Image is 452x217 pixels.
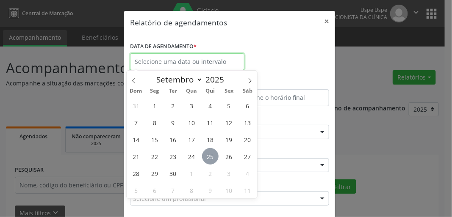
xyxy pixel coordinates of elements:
[146,97,163,114] span: Setembro 1, 2025
[146,131,163,148] span: Setembro 15, 2025
[239,182,256,198] span: Outubro 11, 2025
[221,165,237,181] span: Outubro 3, 2025
[146,165,163,181] span: Setembro 29, 2025
[165,182,181,198] span: Outubro 7, 2025
[221,114,237,131] span: Setembro 12, 2025
[183,97,200,114] span: Setembro 3, 2025
[221,148,237,165] span: Setembro 26, 2025
[202,131,219,148] span: Setembro 18, 2025
[232,76,329,89] label: ATÉ
[239,114,256,131] span: Setembro 13, 2025
[183,148,200,165] span: Setembro 24, 2025
[183,165,200,181] span: Outubro 1, 2025
[146,148,163,165] span: Setembro 22, 2025
[201,88,220,94] span: Qui
[128,114,144,131] span: Setembro 7, 2025
[202,148,219,165] span: Setembro 25, 2025
[202,114,219,131] span: Setembro 11, 2025
[130,17,227,28] h5: Relatório de agendamentos
[130,40,197,53] label: DATA DE AGENDAMENTO
[165,148,181,165] span: Setembro 23, 2025
[221,131,237,148] span: Setembro 19, 2025
[183,114,200,131] span: Setembro 10, 2025
[318,11,335,32] button: Close
[128,97,144,114] span: Agosto 31, 2025
[238,88,257,94] span: Sáb
[128,148,144,165] span: Setembro 21, 2025
[128,165,144,181] span: Setembro 28, 2025
[239,97,256,114] span: Setembro 6, 2025
[239,148,256,165] span: Setembro 27, 2025
[165,97,181,114] span: Setembro 2, 2025
[221,182,237,198] span: Outubro 10, 2025
[146,182,163,198] span: Outubro 6, 2025
[133,194,206,203] span: Selecione um profissional
[183,131,200,148] span: Setembro 17, 2025
[202,165,219,181] span: Outubro 2, 2025
[202,182,219,198] span: Outubro 9, 2025
[146,114,163,131] span: Setembro 8, 2025
[221,97,237,114] span: Setembro 5, 2025
[145,88,164,94] span: Seg
[130,53,244,70] input: Selecione uma data ou intervalo
[203,74,231,85] input: Year
[220,88,238,94] span: Sex
[202,97,219,114] span: Setembro 4, 2025
[239,131,256,148] span: Setembro 20, 2025
[128,182,144,198] span: Outubro 5, 2025
[232,89,329,106] input: Selecione o horário final
[128,131,144,148] span: Setembro 14, 2025
[239,165,256,181] span: Outubro 4, 2025
[153,74,203,85] select: Month
[165,114,181,131] span: Setembro 9, 2025
[183,88,201,94] span: Qua
[164,88,183,94] span: Ter
[183,182,200,198] span: Outubro 8, 2025
[165,165,181,181] span: Setembro 30, 2025
[165,131,181,148] span: Setembro 16, 2025
[127,88,145,94] span: Dom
